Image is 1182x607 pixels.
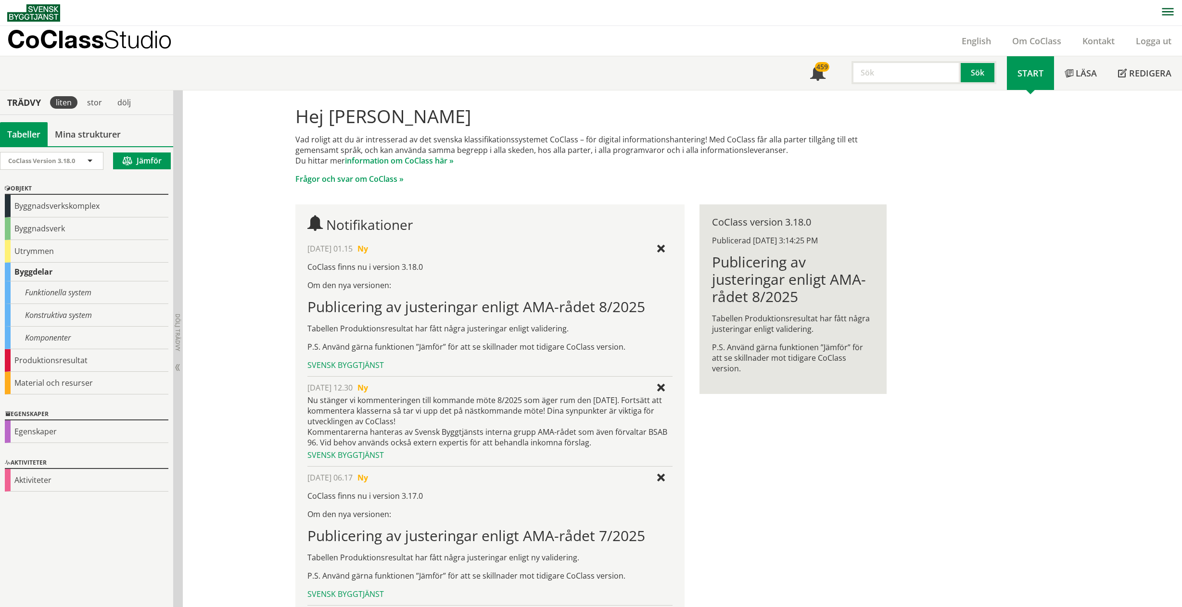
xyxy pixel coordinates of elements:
p: Om den nya versionen: [307,280,673,291]
div: Utrymmen [5,240,168,263]
a: Start [1007,56,1054,90]
a: Mina strukturer [48,122,128,146]
span: [DATE] 12.30 [307,382,353,393]
div: Byggnadsverkskomplex [5,195,168,217]
input: Sök [852,61,961,84]
p: Om den nya versionen: [307,509,673,519]
span: Studio [104,25,172,53]
div: Material och resurser [5,372,168,394]
a: Om CoClass [1002,35,1072,47]
div: stor [81,96,108,109]
div: Aktiviteter [5,469,168,492]
h1: Publicering av justeringar enligt AMA-rådet 7/2025 [307,527,673,544]
div: Byggdelar [5,263,168,281]
span: Ny [357,472,368,483]
h1: Publicering av justeringar enligt AMA-rådet 8/2025 [307,298,673,316]
a: Redigera [1107,56,1182,90]
span: Ny [357,382,368,393]
a: Logga ut [1125,35,1182,47]
span: [DATE] 01.15 [307,243,353,254]
button: Jämför [113,152,171,169]
div: Konstruktiva system [5,304,168,327]
div: Produktionsresultat [5,349,168,372]
span: Dölj trädvy [174,314,182,351]
div: liten [50,96,77,109]
div: CoClass version 3.18.0 [712,217,874,228]
div: Egenskaper [5,420,168,443]
div: Komponenter [5,327,168,349]
img: Svensk Byggtjänst [7,4,60,22]
p: Tabellen Produktionsresultat har fått några justeringar enligt validering. [712,313,874,334]
div: Svensk Byggtjänst [307,360,673,370]
p: P.S. Använd gärna funktionen ”Jämför” för att se skillnader mot tidigare CoClass version. [307,341,673,352]
h1: Hej [PERSON_NAME] [295,105,887,126]
a: Läsa [1054,56,1107,90]
p: CoClass [7,34,172,45]
div: Publicerad [DATE] 3:14:25 PM [712,235,874,246]
button: Sök [961,61,996,84]
p: CoClass finns nu i version 3.18.0 [307,262,673,272]
div: Svensk Byggtjänst [307,589,673,599]
a: Kontakt [1072,35,1125,47]
span: Läsa [1076,67,1097,79]
a: CoClassStudio [7,26,192,56]
div: Egenskaper [5,409,168,420]
div: 459 [815,62,829,72]
div: Trädvy [2,97,46,108]
p: Vad roligt att du är intresserad av det svenska klassifikationssystemet CoClass – för digital inf... [295,134,887,166]
a: 459 [800,56,836,90]
span: Notifikationer [326,215,413,234]
p: P.S. Använd gärna funktionen ”Jämför” för att se skillnader mot tidigare CoClass version. [712,342,874,374]
p: Tabellen Produktionsresultat har fått några justeringar enligt ny validering. [307,552,673,563]
a: Frågor och svar om CoClass » [295,174,404,184]
div: Aktiviteter [5,457,168,469]
div: Objekt [5,183,168,195]
p: CoClass finns nu i version 3.17.0 [307,491,673,501]
div: Svensk Byggtjänst [307,450,673,460]
span: [DATE] 06.17 [307,472,353,483]
a: English [951,35,1002,47]
span: Redigera [1129,67,1171,79]
p: Tabellen Produktionsresultat har fått några justeringar enligt validering. [307,323,673,334]
span: Notifikationer [810,66,826,82]
span: Ny [357,243,368,254]
a: information om CoClass här » [345,155,454,166]
span: Start [1017,67,1043,79]
div: Funktionella system [5,281,168,304]
p: P.S. Använd gärna funktionen ”Jämför” för att se skillnader mot tidigare CoClass version. [307,570,673,581]
div: Nu stänger vi kommenteringen till kommande möte 8/2025 som äger rum den [DATE]. Fortsätt att komm... [307,395,673,448]
h1: Publicering av justeringar enligt AMA-rådet 8/2025 [712,253,874,305]
div: dölj [112,96,137,109]
span: CoClass Version 3.18.0 [8,156,75,165]
div: Byggnadsverk [5,217,168,240]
